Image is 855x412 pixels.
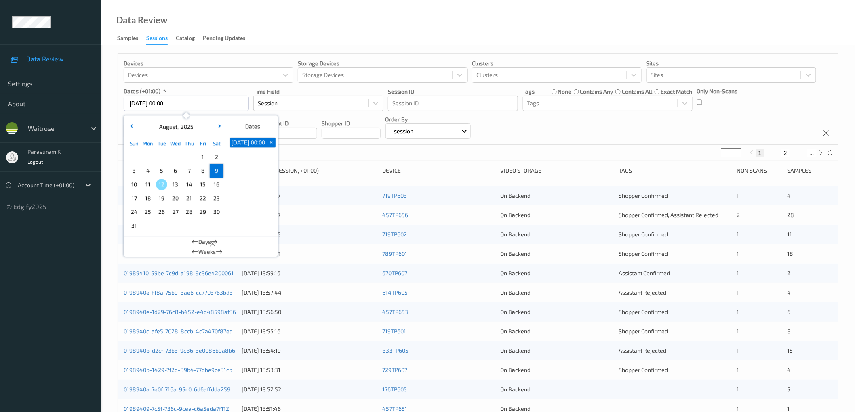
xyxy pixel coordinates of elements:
[168,191,182,205] div: Choose Wednesday August 20 of 2025
[196,136,210,150] div: Fri
[501,230,613,238] div: On Backend
[210,205,223,219] div: Choose Saturday August 30 of 2025
[157,123,194,131] div: ,
[501,289,613,297] div: On Backend
[170,165,181,176] span: 6
[242,308,377,316] div: [DATE] 13:56:50
[242,327,377,335] div: [DATE] 13:55:16
[142,179,154,190] span: 11
[737,250,739,257] span: 1
[127,136,141,150] div: Sun
[155,178,168,191] div: Choose Tuesday August 12 of 2025
[127,205,141,219] div: Choose Sunday August 24 of 2025
[183,206,195,218] span: 28
[182,136,196,150] div: Thu
[182,219,196,232] div: Choose Thursday September 04 of 2025
[737,405,739,412] span: 1
[128,192,140,204] span: 17
[382,231,407,238] a: 719TP602
[146,34,168,45] div: Sessions
[170,206,181,218] span: 27
[170,179,181,190] span: 13
[788,289,791,296] span: 4
[501,347,613,355] div: On Backend
[183,192,195,204] span: 21
[788,405,790,412] span: 1
[242,211,377,219] div: [DATE] 14:01:07
[737,386,739,393] span: 1
[788,328,791,335] span: 8
[203,34,245,44] div: Pending Updates
[127,191,141,205] div: Choose Sunday August 17 of 2025
[242,192,377,200] div: [DATE] 14:01:57
[182,150,196,164] div: Choose Thursday July 31 of 2025
[737,328,739,335] span: 1
[501,250,613,258] div: On Backend
[267,138,276,147] span: +
[124,328,233,335] a: 0198940c-afe5-7028-8ccb-4c7a470f87ed
[647,59,816,67] p: Sites
[142,192,154,204] span: 18
[242,347,377,355] div: [DATE] 13:54:19
[737,270,739,276] span: 1
[127,164,141,178] div: Choose Sunday August 03 of 2025
[382,386,407,393] a: 176TP605
[141,178,155,191] div: Choose Monday August 11 of 2025
[619,366,668,373] span: Shopper Confirmed
[124,308,236,315] a: 0198940e-1d29-76c8-b452-e4d48598af36
[737,289,739,296] span: 1
[210,191,223,205] div: Choose Saturday August 23 of 2025
[253,88,383,96] p: Time Field
[155,205,168,219] div: Choose Tuesday August 26 of 2025
[737,347,739,354] span: 1
[382,192,407,199] a: 719TP603
[124,347,235,354] a: 0198940b-d2cf-73b3-9c86-3e0086b9a8b6
[182,205,196,219] div: Choose Thursday August 28 of 2025
[141,136,155,150] div: Mon
[382,250,407,257] a: 789TP601
[382,289,408,296] a: 614TP605
[142,165,154,176] span: 4
[788,347,793,354] span: 15
[155,164,168,178] div: Choose Tuesday August 05 of 2025
[210,219,223,232] div: Choose Saturday September 06 of 2025
[788,270,791,276] span: 2
[196,205,210,219] div: Choose Friday August 29 of 2025
[382,308,408,315] a: 457TP653
[127,178,141,191] div: Choose Sunday August 10 of 2025
[788,167,832,175] div: Samples
[168,219,182,232] div: Choose Wednesday September 03 of 2025
[382,347,409,354] a: 833TP605
[182,191,196,205] div: Choose Thursday August 21 of 2025
[242,366,377,374] div: [DATE] 13:53:31
[211,179,222,190] span: 16
[124,405,229,412] a: 01989409-7c5f-736c-9cea-c6a5eda7f112
[501,211,613,219] div: On Backend
[580,88,613,96] label: contains any
[127,219,141,232] div: Choose Sunday August 31 of 2025
[211,151,222,163] span: 2
[788,308,791,315] span: 6
[788,231,792,238] span: 11
[211,165,222,176] span: 9
[242,269,377,277] div: [DATE] 13:59:16
[392,127,417,135] p: session
[168,164,182,178] div: Choose Wednesday August 06 of 2025
[242,230,377,238] div: [DATE] 14:01:05
[168,136,182,150] div: Wed
[183,179,195,190] span: 14
[501,366,613,374] div: On Backend
[737,231,739,238] span: 1
[196,164,210,178] div: Choose Friday August 08 of 2025
[141,164,155,178] div: Choose Monday August 04 of 2025
[242,385,377,393] div: [DATE] 13:52:52
[116,16,167,24] div: Data Review
[127,150,141,164] div: Choose Sunday July 27 of 2025
[227,119,278,134] div: Dates
[619,211,719,218] span: Shopper Confirmed, Assistant Rejected
[211,206,222,218] span: 30
[155,219,168,232] div: Choose Tuesday September 02 of 2025
[124,289,233,296] a: 0198940e-f18a-75b9-8ae6-cc7703763bd3
[501,327,613,335] div: On Backend
[179,123,194,130] span: 2025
